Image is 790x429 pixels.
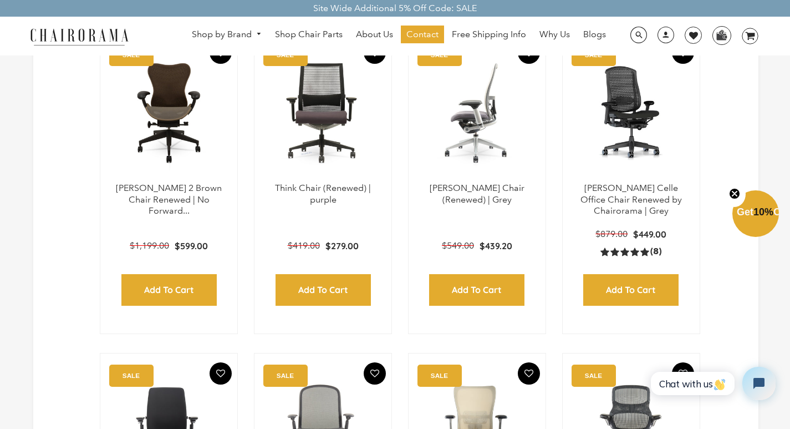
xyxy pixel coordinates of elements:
[442,240,474,251] span: $549.00
[737,206,788,218] span: Get Off
[325,240,359,251] span: $279.00
[431,51,448,58] text: SALE
[116,183,222,216] a: [PERSON_NAME] 2 Brown Chair Renewed | No Forward...
[518,362,540,385] button: Add To Wishlist
[123,372,140,379] text: SALE
[420,44,534,183] img: Zody Chair (Renewed) | Grey - chairorama
[288,240,320,251] span: $419.00
[583,29,606,41] span: Blogs
[732,191,779,238] div: Get10%OffClose teaser
[182,26,616,46] nav: DesktopNavigation
[430,183,524,205] a: [PERSON_NAME] Chair (Renewed) | Grey
[650,246,661,258] span: (8)
[452,29,526,41] span: Free Shipping Info
[364,362,386,385] button: Add To Wishlist
[406,29,439,41] span: Contact
[583,274,679,306] input: Add to Cart
[633,229,666,240] span: $449.00
[480,240,512,251] span: $439.20
[429,274,524,306] input: Add to Cart
[111,44,226,183] img: Herman Miller Mirra 2 Brown Chair Renewed | No Forward Tilt | - chairorama
[753,206,773,218] span: 10%
[186,26,267,43] a: Shop by Brand
[585,51,602,58] text: SALE
[275,183,371,205] a: Think Chair (Renewed) | purple
[266,44,380,183] img: Think Chair (Renewed) | purple - chairorama
[266,44,380,183] a: Think Chair (Renewed) | purple - chairorama Think Chair (Renewed) | purple - chairorama
[713,27,730,43] img: WhatsApp_Image_2024-07-12_at_16.23.01.webp
[130,240,169,251] span: $1,199.00
[121,274,217,306] input: Add to Cart
[111,44,226,183] a: Herman Miller Mirra 2 Brown Chair Renewed | No Forward Tilt | - chairorama Herman Miller Mirra 2 ...
[585,372,602,379] text: SALE
[277,372,294,379] text: SALE
[24,27,135,46] img: chairorama
[210,362,232,385] button: Add To Wishlist
[275,29,343,41] span: Shop Chair Parts
[356,29,393,41] span: About Us
[580,183,682,216] a: [PERSON_NAME] Celle Office Chair Renewed by Chairorama | Grey
[578,26,611,43] a: Blogs
[420,44,534,183] a: Zody Chair (Renewed) | Grey - chairorama Zody Chair (Renewed) | Grey - chairorama
[574,44,689,183] a: Herman Miller Celle Office Chair Renewed by Chairorama | Grey - chairorama Herman Miller Celle Of...
[534,26,575,43] a: Why Us
[642,357,785,410] iframe: Tidio Chat
[595,229,628,239] span: $879.00
[574,44,689,183] img: Herman Miller Celle Office Chair Renewed by Chairorama | Grey - chairorama
[123,51,140,58] text: SALE
[723,181,746,207] button: Close teaser
[431,372,448,379] text: SALE
[539,29,570,41] span: Why Us
[175,240,208,251] span: $599.00
[269,26,348,43] a: Shop Chair Parts
[277,51,294,58] text: SALE
[446,26,532,43] a: Free Shipping Info
[401,26,444,43] a: Contact
[350,26,399,43] a: About Us
[276,274,371,306] input: Add to Cart
[600,246,661,258] a: 5.0 rating (8 votes)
